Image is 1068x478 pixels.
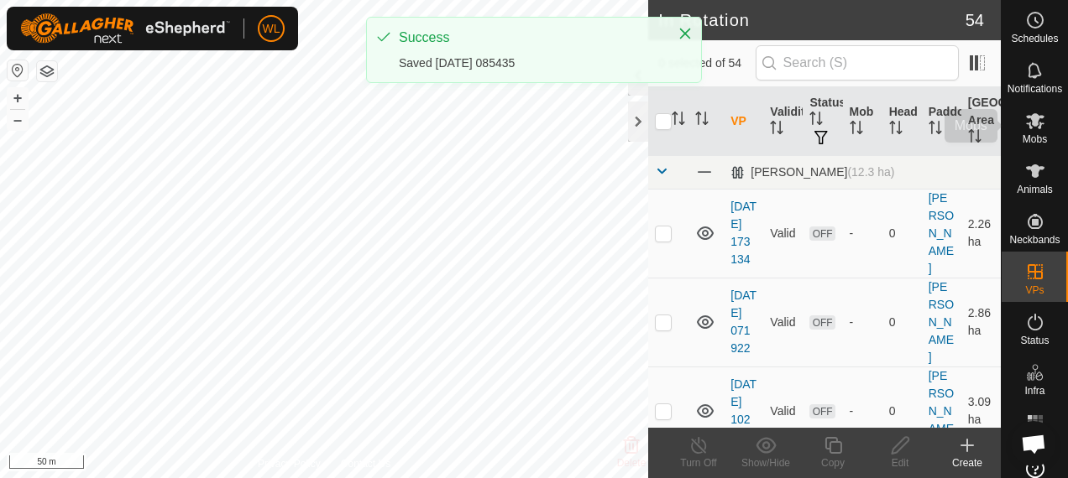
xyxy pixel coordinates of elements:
div: Create [934,455,1001,470]
span: OFF [809,315,835,330]
th: Mob [843,87,882,156]
td: 2.86 ha [961,278,1001,366]
div: Open chat [1011,421,1056,466]
div: - [850,403,876,420]
a: Privacy Policy [258,456,321,471]
td: 0 [882,278,922,366]
div: Turn Off [665,455,732,470]
button: Close [673,22,697,45]
th: Head [882,87,922,156]
span: Heatmap [1014,436,1055,446]
span: WL [263,20,280,38]
td: Valid [763,189,803,278]
span: (12.3 ha) [847,165,894,179]
span: Neckbands [1009,235,1060,245]
th: [GEOGRAPHIC_DATA] Area [961,87,1001,156]
button: Map Layers [37,61,57,81]
a: [DATE] 102036 [730,377,756,444]
p-sorticon: Activate to sort [968,132,982,145]
h2: In Rotation [658,10,966,30]
th: Validity [763,87,803,156]
p-sorticon: Activate to sort [889,123,903,137]
p-sorticon: Activate to sort [850,123,863,137]
a: [PERSON_NAME] [929,369,954,453]
span: Infra [1024,386,1044,396]
div: [PERSON_NAME] [730,165,894,179]
input: Search (S) [756,45,959,81]
a: [DATE] 071922 [730,288,756,355]
th: VP [724,87,763,156]
span: 54 [966,8,984,33]
p-sorticon: Activate to sort [770,123,783,137]
button: Reset Map [8,60,28,81]
td: 3.09 ha [961,366,1001,455]
td: 0 [882,366,922,455]
p-sorticon: Activate to sort [809,114,823,127]
span: 0 selected of 54 [658,55,755,72]
p-sorticon: Activate to sort [672,114,685,127]
a: [PERSON_NAME] [929,191,954,275]
div: - [850,225,876,242]
th: Paddock [922,87,961,156]
span: Schedules [1011,34,1058,44]
a: Contact Us [341,456,390,471]
span: Animals [1017,184,1053,195]
a: [PERSON_NAME] [929,280,954,364]
span: Notifications [1008,84,1062,94]
td: Valid [763,366,803,455]
div: - [850,314,876,331]
div: Edit [866,455,934,470]
a: [DATE] 173134 [730,200,756,266]
div: Copy [799,455,866,470]
p-sorticon: Activate to sort [929,123,942,137]
button: – [8,110,28,130]
div: Success [399,28,661,48]
span: Status [1020,335,1049,346]
span: OFF [809,226,835,241]
td: Valid [763,278,803,366]
th: Status [803,87,842,156]
span: OFF [809,404,835,418]
button: + [8,88,28,108]
div: Saved [DATE] 085435 [399,55,661,72]
td: 2.26 ha [961,189,1001,278]
p-sorticon: Activate to sort [695,114,709,127]
img: Gallagher Logo [20,13,230,44]
div: Show/Hide [732,455,799,470]
span: VPs [1025,285,1044,295]
span: Mobs [1023,134,1047,144]
td: 0 [882,189,922,278]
